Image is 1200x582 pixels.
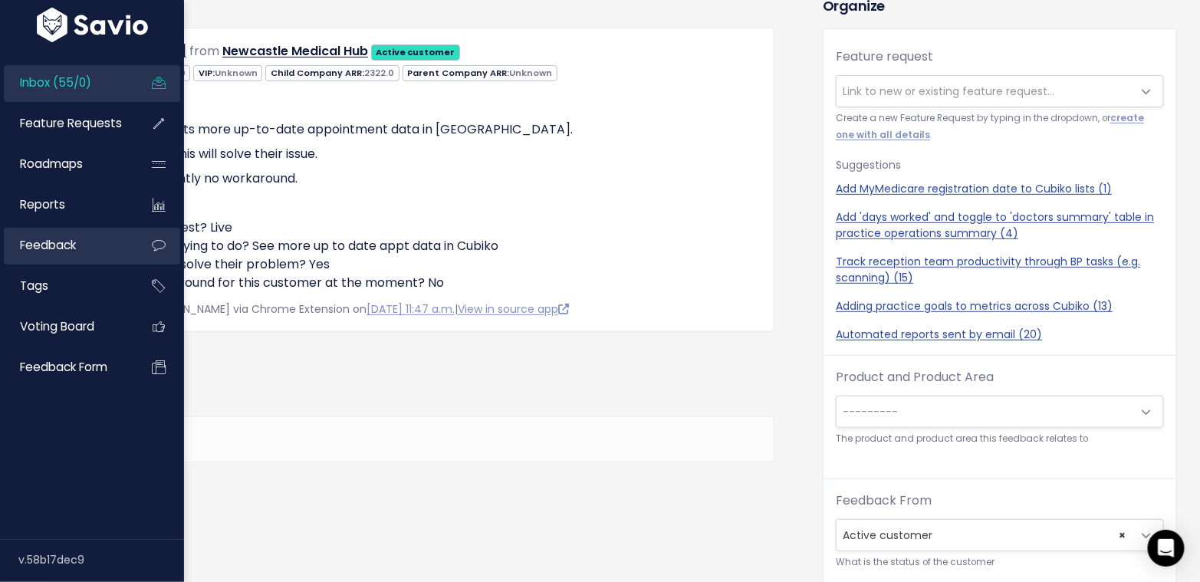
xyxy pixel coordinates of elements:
li: There is currently no workaround. [94,169,761,188]
small: Create a new Feature Request by typing in the dropdown, or . [836,110,1164,143]
span: Link to new or existing feature request... [843,84,1054,99]
span: Active customer [837,520,1133,551]
span: from [189,42,219,60]
span: Tags [20,278,48,294]
a: Tags [4,268,127,304]
label: Feature request [836,48,933,66]
span: Unknown [215,67,258,79]
span: 2322.0 [364,67,394,79]
a: Add 'days worked' and toggle to 'doctors summary' table in practice operations summary (4) [836,209,1164,242]
span: Unknown [509,67,552,79]
span: VIP: [193,65,262,81]
a: Adding practice goals to metrics across Cubiko (13) [836,298,1164,314]
span: Roadmaps [20,156,83,172]
a: [DATE] 11:47 a.m. [367,301,455,317]
p: Suggestions [836,156,1164,175]
span: Reports [20,196,65,212]
a: Inbox (55/0) [4,65,127,100]
small: What is the status of the customer [836,554,1164,570]
a: Voting Board [4,309,127,344]
span: Feedback [20,237,76,253]
a: Roadmaps [4,146,127,182]
li: They believe this will solve their issue. [94,145,761,163]
span: Parent Company ARR: [403,65,557,81]
span: Inbox (55/0) [20,74,91,90]
div: v.58b17dec9 [18,540,184,580]
span: Created by [PERSON_NAME] via Chrome Extension on | [82,301,569,317]
a: View in source app [458,301,569,317]
a: Reports [4,187,127,222]
span: Feature Requests [20,115,122,131]
h3: Comments ( ) [69,381,774,403]
span: Feedback form [20,359,107,375]
small: The product and product area this feedback relates to [836,431,1164,447]
a: create one with all details [836,112,1144,140]
label: Product and Product Area [836,368,994,386]
strong: Active customer [376,46,455,58]
a: Feature Requests [4,106,127,141]
a: Add MyMedicare registration date to Cubiko lists (1) [836,181,1164,197]
div: Add a comment... [69,416,774,462]
label: Feedback From [836,492,932,510]
li: Customer wants more up-to-date appointment data in [GEOGRAPHIC_DATA]. [94,120,761,139]
a: Automated reports sent by email (20) [836,327,1164,343]
span: Active customer [836,519,1164,551]
a: Track reception team productivity through BP tasks (e.g. scanning) (15) [836,254,1164,286]
img: logo-white.9d6f32f41409.svg [33,8,152,42]
p: What is the request? Live What are they trying to do? See more up to date appt data in Cubiko Wil... [82,219,761,292]
a: Feedback form [4,350,127,385]
span: --------- [843,404,898,419]
div: Open Intercom Messenger [1148,530,1185,567]
span: Voting Board [20,318,94,334]
span: Child Company ARR: [265,65,399,81]
a: Newcastle Medical Hub [222,42,368,60]
a: Feedback [4,228,127,263]
span: 2322.0 [156,67,186,79]
span: × [1119,520,1126,551]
